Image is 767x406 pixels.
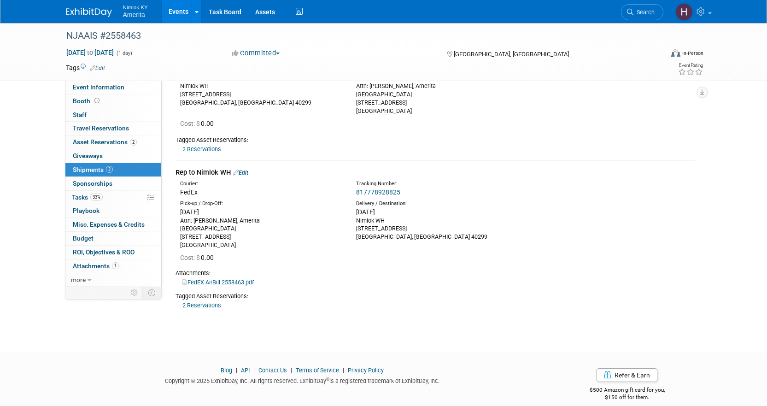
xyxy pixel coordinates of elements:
[73,248,135,256] span: ROI, Objectives & ROO
[180,120,201,127] span: Cost: $
[233,169,248,176] a: Edit
[127,287,143,299] td: Personalize Event Tab Strip
[93,97,101,104] span: Booth not reserved yet
[123,2,148,12] span: Nimlok KY
[182,146,221,153] a: 2 Reservations
[176,136,695,144] div: Tagged Asset Reservations:
[65,81,161,94] a: Event Information
[356,207,518,217] div: [DATE]
[553,380,702,401] div: $500 Amazon gift card for you,
[348,367,384,374] a: Privacy Policy
[112,262,119,269] span: 1
[123,11,145,18] span: Amerita
[180,120,217,127] span: 0.00
[66,48,114,57] span: [DATE] [DATE]
[66,375,539,385] div: Copyright © 2025 ExhibitDay, Inc. All rights reserved. ExhibitDay is a registered trademark of Ex...
[180,82,342,107] div: Nimlok WH [STREET_ADDRESS] [GEOGRAPHIC_DATA], [GEOGRAPHIC_DATA] 40299
[65,232,161,245] a: Budget
[454,51,569,58] span: [GEOGRAPHIC_DATA], [GEOGRAPHIC_DATA]
[66,63,105,72] td: Tags
[65,149,161,163] a: Giveaways
[73,235,94,242] span: Budget
[90,65,105,71] a: Edit
[241,367,250,374] a: API
[65,246,161,259] a: ROI, Objectives & ROO
[90,194,103,200] span: 33%
[258,367,287,374] a: Contact Us
[73,111,87,118] span: Staff
[106,166,113,173] span: 2
[73,221,145,228] span: Misc. Expenses & Credits
[633,9,655,16] span: Search
[356,180,562,188] div: Tracking Number:
[73,97,101,105] span: Booth
[678,63,703,68] div: Event Rating
[65,204,161,218] a: Playbook
[682,50,703,57] div: In-Person
[65,94,161,108] a: Booth
[63,28,650,44] div: NJAAIS #2558463
[340,367,346,374] span: |
[553,394,702,401] div: $150 off for them.
[228,48,283,58] button: Committed
[180,180,342,188] div: Courier:
[73,166,113,173] span: Shipments
[621,4,663,20] a: Search
[86,49,94,56] span: to
[326,377,329,382] sup: ®
[675,3,693,21] img: Hannah Durbin
[356,217,518,241] div: Nimlok WH [STREET_ADDRESS] [GEOGRAPHIC_DATA], [GEOGRAPHIC_DATA] 40299
[180,200,342,207] div: Pick-up / Drop-Off:
[356,200,518,207] div: Delivery / Destination:
[65,122,161,135] a: Travel Reservations
[671,49,680,57] img: Format-Inperson.png
[597,368,657,382] a: Refer & Earn
[65,259,161,273] a: Attachments1
[180,254,201,261] span: Cost: $
[65,273,161,287] a: more
[356,188,400,196] a: 817778928825
[73,207,100,214] span: Playbook
[72,194,103,201] span: Tasks
[73,180,112,187] span: Sponsorships
[65,108,161,122] a: Staff
[65,218,161,231] a: Misc. Expenses & Credits
[65,135,161,149] a: Asset Reservations2
[609,48,704,62] div: Event Format
[130,139,137,146] span: 2
[180,188,342,197] div: FedEx
[71,276,86,283] span: more
[251,367,257,374] span: |
[234,367,240,374] span: |
[73,262,119,270] span: Attachments
[73,138,137,146] span: Asset Reservations
[180,217,342,250] div: Attn: [PERSON_NAME], Amerita [GEOGRAPHIC_DATA] [STREET_ADDRESS] [GEOGRAPHIC_DATA]
[142,287,161,299] td: Toggle Event Tabs
[356,82,518,115] div: Attn: [PERSON_NAME], Amerita [GEOGRAPHIC_DATA] [STREET_ADDRESS] [GEOGRAPHIC_DATA]
[180,207,342,217] div: [DATE]
[65,191,161,204] a: Tasks33%
[65,177,161,190] a: Sponsorships
[116,50,132,56] span: (1 day)
[296,367,339,374] a: Terms of Service
[182,279,254,286] a: FedEX AirBill 2558463.pdf
[288,367,294,374] span: |
[176,292,695,300] div: Tagged Asset Reservations:
[65,163,161,177] a: Shipments2
[66,8,112,17] img: ExhibitDay
[176,168,695,177] div: Rep to Nimlok WH
[180,254,217,261] span: 0.00
[221,367,232,374] a: Blog
[176,269,695,277] div: Attachments:
[73,83,124,91] span: Event Information
[73,124,129,132] span: Travel Reservations
[73,152,103,159] span: Giveaways
[182,302,221,309] a: 2 Reservations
